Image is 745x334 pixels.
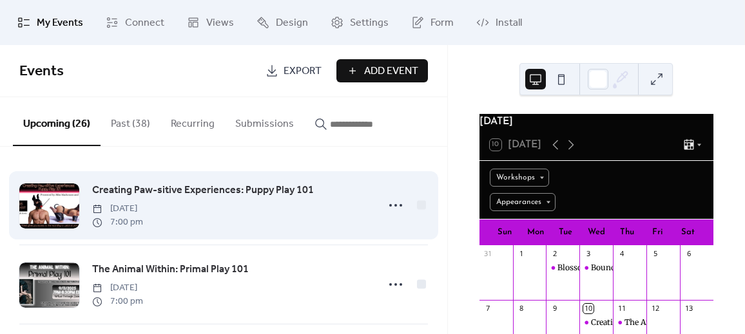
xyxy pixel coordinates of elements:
div: [DATE] [479,114,713,129]
div: 13 [684,304,693,313]
span: Add Event [364,64,418,79]
div: 5 [650,249,660,259]
div: 8 [517,304,527,313]
div: 4 [617,249,626,259]
a: My Events [8,5,93,40]
a: Connect [96,5,174,40]
div: 31 [483,249,493,259]
div: Mon [520,219,550,245]
a: Design [247,5,318,40]
a: Form [402,5,463,40]
a: Creating Paw-sitive Experiences: Puppy Play 101 [92,182,314,199]
div: 12 [650,304,660,313]
div: 7 [483,304,493,313]
div: 6 [684,249,693,259]
div: The Animal Within: Primal Play 101 [613,317,646,328]
div: Thu [612,219,642,245]
a: Export [256,59,331,82]
span: Design [276,15,308,31]
a: Settings [321,5,398,40]
div: Sun [490,219,520,245]
button: Past (38) [101,97,160,145]
button: Submissions [225,97,304,145]
span: Install [496,15,522,31]
div: 3 [583,249,593,259]
span: [DATE] [92,202,143,216]
span: 7:00 pm [92,216,143,229]
span: Events [19,57,64,86]
div: Blossoming with Sissification [546,263,579,274]
button: Recurring [160,97,225,145]
span: 7:00 pm [92,295,143,308]
span: Connect [125,15,164,31]
div: Tue [550,219,581,245]
a: Views [177,5,244,40]
button: Add Event [336,59,428,82]
div: 9 [550,304,559,313]
div: Creating Paw-sitive Experiences: Puppy Play 101 [579,317,613,328]
span: Settings [350,15,389,31]
span: Export [284,64,322,79]
div: Sat [673,219,703,245]
div: 11 [617,304,626,313]
button: Upcoming (26) [13,97,101,146]
span: [DATE] [92,281,143,295]
span: My Events [37,15,83,31]
a: Install [467,5,532,40]
span: Views [206,15,234,31]
div: Wed [581,219,612,245]
div: Fri [642,219,672,245]
div: Boundless Creativity: Innovative Ways to Use Rope in Play [579,263,613,274]
span: Creating Paw-sitive Experiences: Puppy Play 101 [92,183,314,198]
span: Form [431,15,454,31]
a: The Animal Within: Primal Play 101 [92,261,249,278]
div: 10 [583,304,593,313]
div: Blossoming with Sissification [557,263,670,274]
div: 1 [517,249,527,259]
div: 2 [550,249,559,259]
